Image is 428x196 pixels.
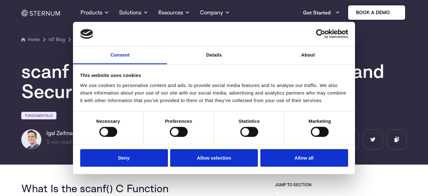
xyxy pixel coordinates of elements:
strong: Marketing [309,118,331,124]
strong: Preferences [165,118,192,124]
button: Allow selection [170,149,258,167]
div: We use cookies to personalise content and ads, to provide social media features and to analyse ou... [80,82,348,104]
a: Get Started [303,6,340,19]
a: About [261,46,355,64]
a: Fundamentals [21,112,56,119]
button: Deny [80,149,168,167]
a: Resources [158,1,190,24]
img: sternum iot [392,10,397,15]
a: IoT Blog [49,36,65,43]
a: Products [81,1,109,24]
a: Details [167,46,261,64]
h3: JUMP TO SECTION [275,182,407,187]
strong: Necessary [96,118,120,124]
a: Company [200,1,230,24]
a: Home [21,36,40,43]
button: Allow all [260,149,348,167]
div: This website uses cookies [80,72,348,79]
img: Igal Zeifman [21,129,41,150]
a: Consent [73,46,167,64]
a: Usercentrics Cookiebot - opens in a new window [293,29,348,39]
span: 5 [46,139,50,145]
img: logo [80,29,93,39]
h6: Igal Zeifman [46,129,93,137]
a: Book a demo [347,5,406,20]
strong: Statistics [238,118,260,124]
h2: What Is the scanf() C Function [21,182,242,194]
a: Solutions [119,1,148,24]
span: min read | [46,139,74,145]
h1: scanf C Function – Syntax, Examples, and Security Best Practices [21,61,397,101]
